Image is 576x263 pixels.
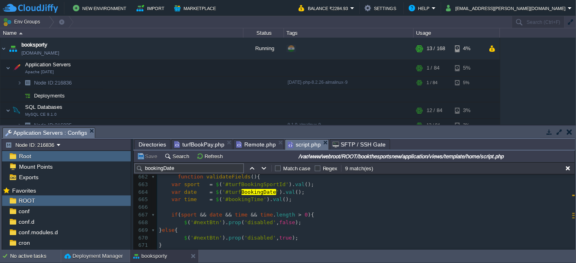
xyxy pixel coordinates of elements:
[24,61,72,68] span: Application Servers
[178,174,203,180] span: function
[24,62,72,68] a: Application ServersApache [DATE]
[446,3,568,13] button: [EMAIL_ADDRESS][PERSON_NAME][DOMAIN_NAME]
[17,218,36,225] a: conf.d
[134,196,150,204] div: 665
[284,28,413,38] div: Tags
[11,187,37,194] span: Favorites
[427,38,445,59] div: 13 / 168
[17,197,36,204] span: ROOT
[299,3,350,13] button: Balance ₹2284.93
[184,196,197,202] span: time
[134,211,150,219] div: 667
[251,212,257,218] span: &&
[276,235,279,241] span: ,
[17,119,22,131] img: AMDAwAAAACH5BAEAAAAALAAAAAABAAEAAAICRAEAOw==
[22,76,33,89] img: AMDAwAAAACH5BAEAAAAALAAAAAABAAEAAAICRAEAOw==
[414,28,499,38] div: Usage
[219,196,222,202] span: (
[175,227,178,233] span: {
[279,219,295,225] span: false
[171,212,178,218] span: if
[25,70,54,74] span: Apache [DATE]
[305,212,308,218] span: 0
[244,219,276,225] span: 'disabled'
[184,235,188,241] span: $
[455,119,481,131] div: 3%
[333,140,386,149] span: SFTP / SSH Gate
[17,163,54,170] a: Mount Points
[295,219,302,225] span: );
[17,153,32,160] a: Root
[7,38,19,59] img: AMDAwAAAACH5BAEAAAAALAAAAAABAAEAAAICRAEAOw==
[298,212,301,218] span: >
[222,235,229,241] span: ).
[6,60,11,76] img: AMDAwAAAACH5BAEAAAAALAAAAAABAAEAAAICRAEAOw==
[171,181,181,187] span: var
[282,196,292,202] span: ();
[222,189,241,195] span: '#turf
[17,208,31,215] a: conf
[276,189,279,195] span: '
[289,181,295,187] span: ).
[288,80,348,85] span: [DATE]-php-8.2.26-almalinux-9
[137,3,167,13] button: Import
[17,174,40,181] a: Exports
[279,235,292,241] span: true
[21,41,47,49] span: booksporty
[174,140,224,149] span: turfBookPay.php
[273,196,282,202] span: val
[222,181,289,187] span: '#turfBookingSportId'
[209,212,222,218] span: date
[219,189,222,195] span: (
[455,38,481,59] div: 4%
[295,189,305,195] span: ();
[427,60,439,76] div: 1 / 84
[164,153,192,160] button: Search
[73,3,129,13] button: New Environment
[159,242,162,248] span: }
[184,219,188,225] span: $
[409,3,432,13] button: Help
[236,140,276,149] span: Remote.php
[171,196,181,202] span: var
[174,3,218,13] button: Marketplace
[11,60,22,76] img: AMDAwAAAACH5BAEAAAAALAAAAAABAAEAAAICRAEAOw==
[427,102,442,119] div: 12 / 84
[134,234,150,242] div: 670
[241,189,276,195] span: BookingDate
[233,139,284,149] li: /var/www/webroot/ROOT/bookthesportsnew/application/controllers/Remote.php
[206,174,251,180] span: validateFields
[17,76,22,89] img: AMDAwAAAACH5BAEAAAAALAAAAAABAAEAAAICRAEAOw==
[190,235,222,241] span: '#nextBtn'
[187,235,190,241] span: (
[216,189,219,195] span: $
[17,229,59,236] span: conf.modules.d
[184,181,200,187] span: sport
[219,181,222,187] span: (
[244,235,276,241] span: 'disabled'
[11,102,22,119] img: AMDAwAAAACH5BAEAAAAALAAAAAABAAEAAAICRAEAOw==
[134,249,150,257] div: 672
[5,128,87,138] span: Application Servers : Configs
[64,252,123,260] button: Deployment Manager
[178,212,181,218] span: (
[181,212,197,218] span: sport
[295,181,305,187] span: val
[196,153,225,160] button: Refresh
[286,189,295,195] span: val
[190,219,222,225] span: '#nextBtn'
[222,196,267,202] span: '#bookingTime'
[283,165,311,172] label: Match case
[34,80,55,86] span: Node ID:
[187,219,190,225] span: (
[427,76,437,89] div: 1 / 84
[267,196,273,202] span: ).
[260,212,273,218] span: time
[134,227,150,234] div: 669
[244,28,284,38] div: Status
[24,104,64,110] span: SQL Databases
[139,140,166,149] span: Directories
